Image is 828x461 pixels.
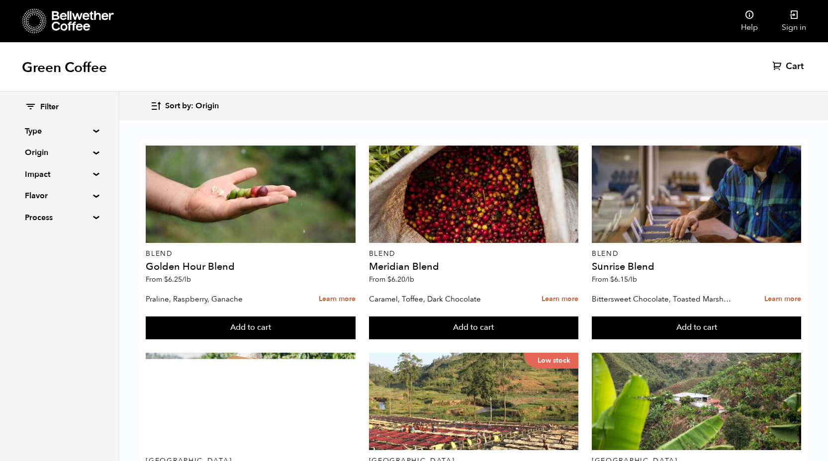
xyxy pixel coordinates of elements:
[592,250,802,257] p: Blend
[182,275,191,284] span: /lb
[369,353,579,450] a: Low stock
[25,147,93,158] summary: Origin
[592,275,637,284] span: From
[628,275,637,284] span: /lb
[387,275,391,284] span: $
[164,275,168,284] span: $
[592,262,802,272] h4: Sunrise Blend
[25,125,93,137] summary: Type
[369,292,512,307] p: Caramel, Toffee, Dark Chocolate
[146,316,356,339] button: Add to cart
[786,61,804,73] span: Cart
[40,102,59,113] span: Filter
[146,250,356,257] p: Blend
[369,275,414,284] span: From
[25,190,93,202] summary: Flavor
[764,289,801,310] a: Learn more
[369,262,579,272] h4: Meridian Blend
[369,250,579,257] p: Blend
[25,168,93,180] summary: Impact
[405,275,414,284] span: /lb
[146,275,191,284] span: From
[319,289,356,310] a: Learn more
[610,275,614,284] span: $
[164,275,191,284] bdi: 6.25
[610,275,637,284] bdi: 6.15
[592,316,802,339] button: Add to cart
[387,275,414,284] bdi: 6.20
[146,292,288,307] p: Praline, Raspberry, Ganache
[22,59,107,77] h1: Green Coffee
[592,292,735,307] p: Bittersweet Chocolate, Toasted Marshmallow, Candied Orange, Praline
[542,289,578,310] a: Learn more
[772,61,806,73] a: Cart
[146,262,356,272] h4: Golden Hour Blend
[369,316,579,339] button: Add to cart
[150,94,219,118] button: Sort by: Origin
[524,353,578,369] p: Low stock
[25,212,93,224] summary: Process
[165,101,219,112] span: Sort by: Origin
